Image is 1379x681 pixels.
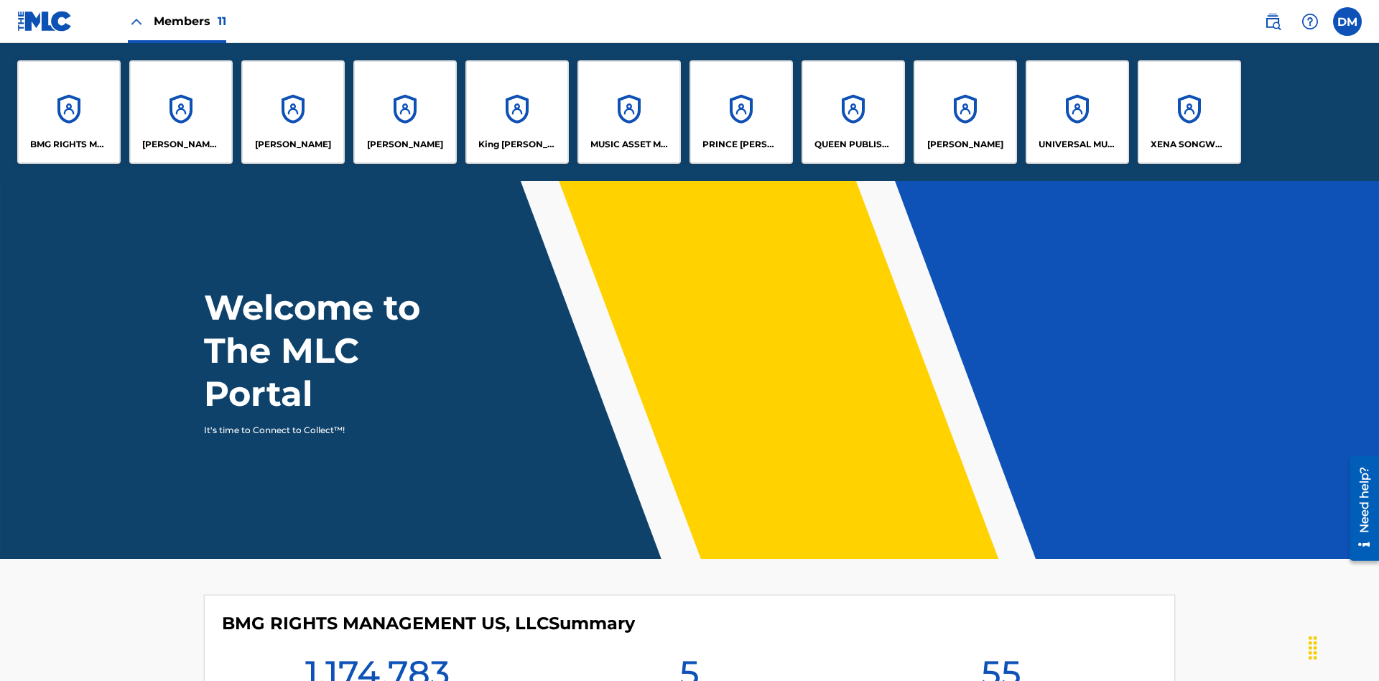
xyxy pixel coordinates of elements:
a: AccountsPRINCE [PERSON_NAME] [689,60,793,164]
a: AccountsXENA SONGWRITER [1138,60,1241,164]
img: MLC Logo [17,11,73,32]
div: Drag [1301,626,1324,670]
p: RONALD MCTESTERSON [927,138,1003,151]
div: Help [1296,7,1324,36]
a: Accounts[PERSON_NAME] [914,60,1017,164]
img: help [1301,13,1319,30]
p: MUSIC ASSET MANAGEMENT (MAM) [590,138,669,151]
p: CLEO SONGWRITER [142,138,220,151]
a: AccountsQUEEN PUBLISHA [802,60,905,164]
iframe: Chat Widget [1307,612,1379,681]
a: Accounts[PERSON_NAME] [241,60,345,164]
div: User Menu [1333,7,1362,36]
iframe: Resource Center [1339,450,1379,568]
p: QUEEN PUBLISHA [814,138,893,151]
h4: BMG RIGHTS MANAGEMENT US, LLC [222,613,635,634]
img: search [1264,13,1281,30]
p: XENA SONGWRITER [1151,138,1229,151]
p: It's time to Connect to Collect™! [204,424,453,437]
h1: Welcome to The MLC Portal [204,286,473,415]
a: AccountsKing [PERSON_NAME] [465,60,569,164]
a: AccountsBMG RIGHTS MANAGEMENT US, LLC [17,60,121,164]
img: Close [128,13,145,30]
p: BMG RIGHTS MANAGEMENT US, LLC [30,138,108,151]
p: EYAMA MCSINGER [367,138,443,151]
a: AccountsUNIVERSAL MUSIC PUB GROUP [1026,60,1129,164]
a: Accounts[PERSON_NAME] [353,60,457,164]
a: AccountsMUSIC ASSET MANAGEMENT (MAM) [577,60,681,164]
p: PRINCE MCTESTERSON [702,138,781,151]
a: Public Search [1258,7,1287,36]
a: Accounts[PERSON_NAME] SONGWRITER [129,60,233,164]
p: ELVIS COSTELLO [255,138,331,151]
span: 11 [218,14,226,28]
p: UNIVERSAL MUSIC PUB GROUP [1039,138,1117,151]
span: Members [154,13,226,29]
p: King McTesterson [478,138,557,151]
